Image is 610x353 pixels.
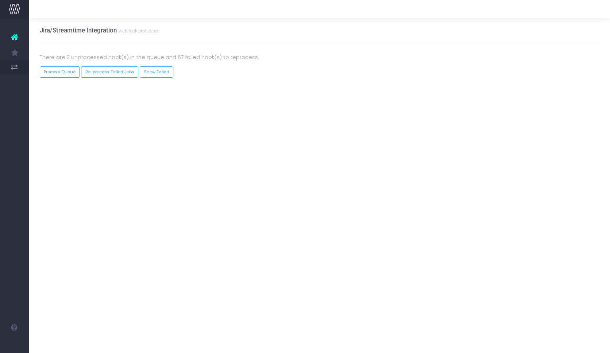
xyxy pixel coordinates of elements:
[117,27,159,34] small: webhook processor
[40,27,159,34] h3: Jira/Streamtime Integration
[140,66,173,78] a: Show Failed
[9,338,20,349] img: images/default_profile_image.png
[40,66,80,78] button: Process Queue
[81,66,138,78] button: Re-process Failed Jobs
[40,53,600,62] p: There are 2 unprocessed hook(s) in the queue and 67 failed hook(s) to reprocess.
